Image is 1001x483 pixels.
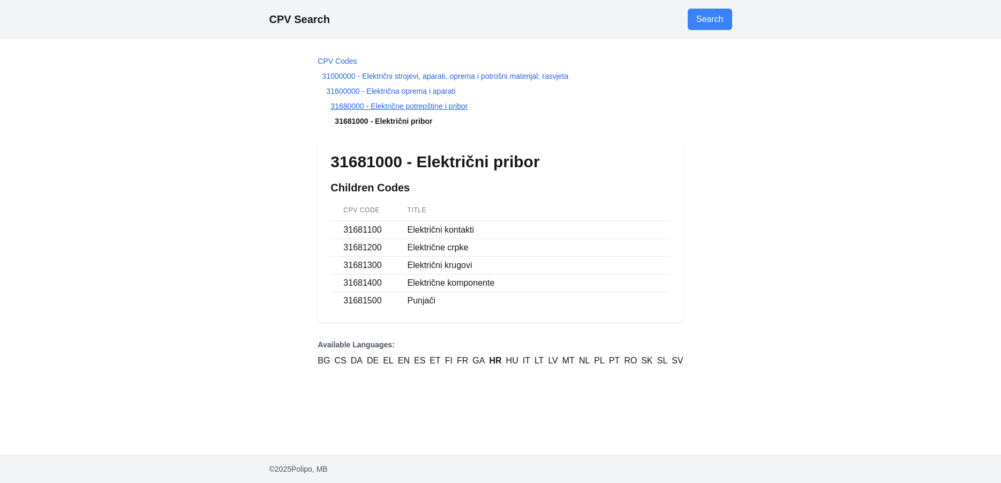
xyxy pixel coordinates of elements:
a: CPV Codes [318,57,357,65]
td: 31681500 [330,292,394,310]
a: NL [579,354,590,367]
a: 31000000 - Električni strojevi, aparati, oprema i potrošni materijal; rasvjeta [322,72,568,80]
td: 31681300 [330,257,394,274]
a: IT [523,354,530,367]
a: ES [414,354,425,367]
td: Punjači [395,292,671,310]
a: SK [641,354,652,367]
a: Go to search [688,9,732,30]
a: HR [489,354,501,367]
td: Električni kontakti [395,221,671,239]
td: 31681100 [330,221,394,239]
a: BG [318,354,330,367]
a: 31600000 - Električna oprema i aparati [326,87,455,95]
a: 31680000 - Električne potrepštine i pribor [330,102,468,110]
td: 31681200 [330,239,394,257]
a: MT [562,354,575,367]
a: SV [672,354,683,367]
a: DE [367,354,379,367]
a: PL [594,354,605,367]
a: HU [506,354,518,367]
a: ET [430,354,440,367]
td: 31681400 [330,274,394,292]
th: CPV Code [330,199,394,221]
nav: Breadcrumb [318,56,683,127]
nav: Language Versions [318,339,683,367]
td: Električni krugovi [395,257,671,274]
a: FI [445,354,453,367]
a: PT [609,354,620,367]
a: GA [472,354,485,367]
a: LV [548,354,558,367]
td: Električne komponente [395,274,671,292]
h2: Children Codes [330,180,670,195]
a: FR [457,354,468,367]
a: EL [383,354,394,367]
td: Električne crpke [395,239,671,257]
a: EN [398,354,410,367]
a: CS [334,354,346,367]
th: Title [395,199,671,221]
a: CPV Search [269,13,330,25]
a: DA [351,354,363,367]
a: LT [535,354,544,367]
a: RO [624,354,637,367]
a: SL [657,354,668,367]
p: Available Languages: [318,339,683,350]
p: © 2025 Polipo, MB [269,464,732,474]
li: 31681000 - Električni pribor [318,116,683,127]
h1: 31681000 - Električni pribor [330,152,670,172]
